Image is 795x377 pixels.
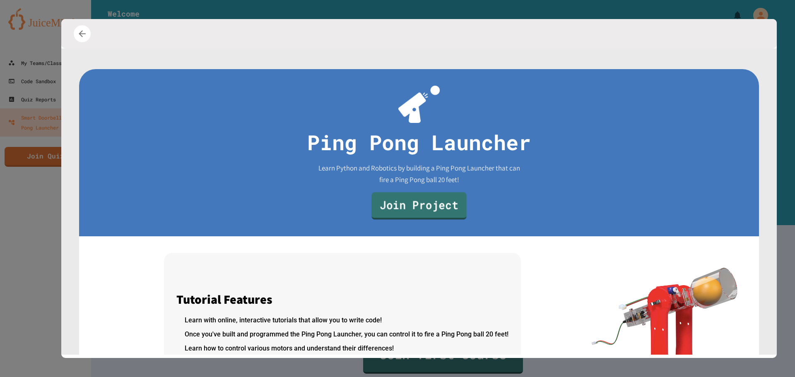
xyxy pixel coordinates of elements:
span: Learn Python and Robotics by building a Ping Pong Launcher that can fire a Ping Pong ball 20 feet! [316,162,523,185]
p: Tutorial Features [176,290,508,309]
img: ppl-with-ball.png [398,86,440,123]
li: Learn with online, interactive tutorials that allow you to write code! [185,314,508,327]
a: Join Project [371,192,467,220]
li: Once you've built and programmed the Ping Pong Launcher, you can control it to fire a Ping Pong b... [185,328,508,341]
li: Learn how to control various motors and understand their differences! [185,342,508,355]
h3: Ping Pong Launcher [128,127,710,158]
